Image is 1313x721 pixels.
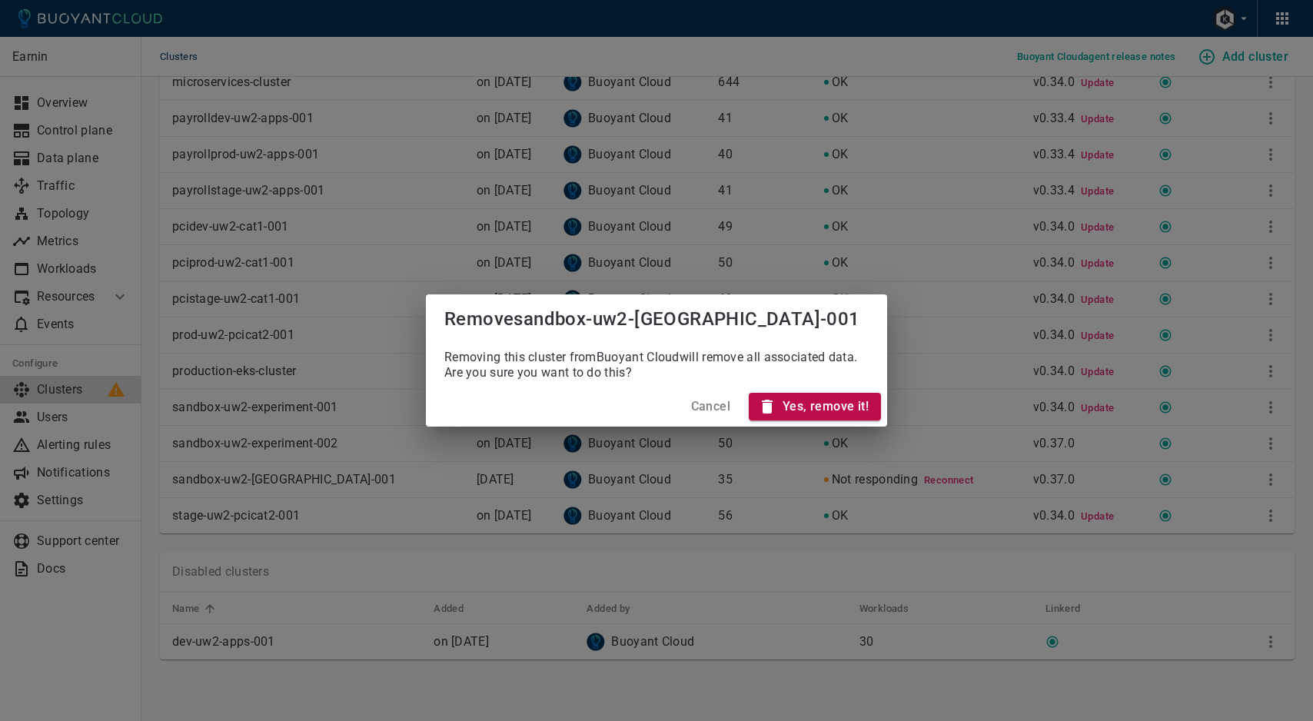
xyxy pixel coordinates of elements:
h4: Yes, remove it! [783,399,869,414]
h4: Cancel [691,399,730,414]
span: Remove sandbox-uw2-[GEOGRAPHIC_DATA]-001 [444,308,860,330]
p: Removing this cluster from Buoyant Cloud will remove all associated data. Are you sure you want t... [444,344,869,380]
button: Cancel [685,393,736,420]
button: Yes, remove it! [749,393,881,420]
